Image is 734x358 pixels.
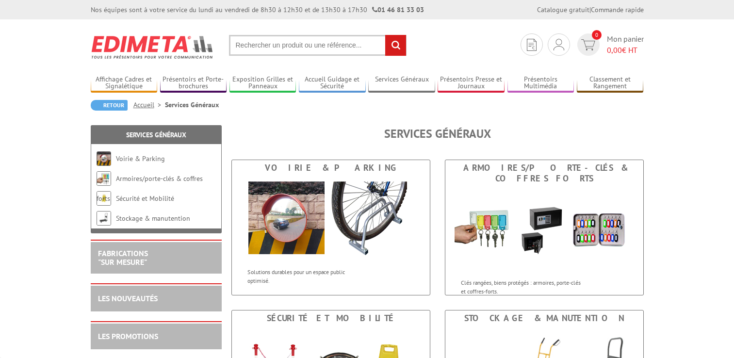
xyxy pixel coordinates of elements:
[448,163,641,184] div: Armoires/porte-clés & coffres forts
[607,45,644,56] span: € HT
[231,160,430,295] a: Voirie & Parking Voirie & Parking Solutions durables pour un espace public optimisé.
[116,194,174,203] a: Sécurité et Mobilité
[160,75,227,91] a: Présentoirs et Porte-brochures
[581,39,595,50] img: devis rapide
[372,5,424,14] strong: 01 46 81 33 03
[537,5,589,14] a: Catalogue gratuit
[91,5,424,15] div: Nos équipes sont à votre service du lundi au vendredi de 8h30 à 12h30 et de 13h30 à 17h30
[116,214,190,223] a: Stockage & manutention
[97,174,203,203] a: Armoires/porte-clés & coffres forts
[575,33,644,56] a: devis rapide 0 Mon panier 0,00€ HT
[385,35,406,56] input: rechercher
[448,313,641,324] div: Stockage & manutention
[299,75,366,91] a: Accueil Guidage et Sécurité
[445,160,644,295] a: Armoires/porte-clés & coffres forts Armoires/porte-clés & coffres forts Clés rangées, biens proté...
[455,186,634,274] img: Armoires/porte-clés & coffres forts
[116,154,165,163] a: Voirie & Parking
[234,313,427,324] div: Sécurité et Mobilité
[98,293,158,303] a: LES NOUVEAUTÉS
[537,5,644,15] div: |
[592,30,602,40] span: 0
[607,45,622,55] span: 0,00
[507,75,574,91] a: Présentoirs Multimédia
[133,100,165,109] a: Accueil
[527,39,537,51] img: devis rapide
[591,5,644,14] a: Commande rapide
[229,75,296,91] a: Exposition Grilles et Panneaux
[91,100,128,111] a: Retour
[241,176,421,263] img: Voirie & Parking
[126,130,186,139] a: Services Généraux
[247,268,368,284] p: Solutions durables pour un espace public optimisé.
[91,29,214,65] img: Edimeta
[577,75,644,91] a: Classement et Rangement
[607,33,644,56] span: Mon panier
[165,100,219,110] li: Services Généraux
[231,128,644,140] h1: Services Généraux
[368,75,435,91] a: Services Généraux
[91,75,158,91] a: Affichage Cadres et Signalétique
[97,211,111,226] img: Stockage & manutention
[97,151,111,166] img: Voirie & Parking
[438,75,505,91] a: Présentoirs Presse et Journaux
[229,35,407,56] input: Rechercher un produit ou une référence...
[461,278,581,295] p: Clés rangées, biens protégés : armoires, porte-clés et coffres-forts.
[234,163,427,173] div: Voirie & Parking
[98,248,148,267] a: FABRICATIONS"Sur Mesure"
[554,39,564,50] img: devis rapide
[98,331,158,341] a: LES PROMOTIONS
[97,171,111,186] img: Armoires/porte-clés & coffres forts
